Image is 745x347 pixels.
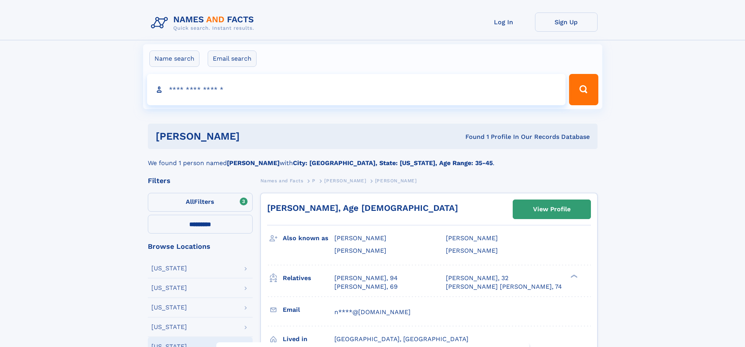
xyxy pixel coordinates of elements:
div: We found 1 person named with . [148,149,598,168]
div: ❯ [569,273,578,279]
img: Logo Names and Facts [148,13,260,34]
div: [US_STATE] [151,265,187,271]
div: View Profile [533,200,571,218]
a: Sign Up [535,13,598,32]
div: Filters [148,177,253,184]
label: Email search [208,50,257,67]
a: [PERSON_NAME] [PERSON_NAME], 74 [446,282,562,291]
label: Filters [148,193,253,212]
h3: Relatives [283,271,334,285]
a: [PERSON_NAME], 32 [446,274,508,282]
div: Found 1 Profile In Our Records Database [352,133,590,141]
a: [PERSON_NAME], 69 [334,282,398,291]
h1: [PERSON_NAME] [156,131,353,141]
span: [PERSON_NAME] [375,178,417,183]
div: [US_STATE] [151,324,187,330]
span: P [312,178,316,183]
span: [PERSON_NAME] [324,178,366,183]
a: [PERSON_NAME], Age [DEMOGRAPHIC_DATA] [267,203,458,213]
div: [US_STATE] [151,304,187,311]
div: [US_STATE] [151,285,187,291]
label: Name search [149,50,199,67]
h3: Lived in [283,333,334,346]
span: [PERSON_NAME] [446,234,498,242]
input: search input [147,74,566,105]
button: Search Button [569,74,598,105]
span: [PERSON_NAME] [334,234,386,242]
a: Log In [472,13,535,32]
h3: Also known as [283,232,334,245]
span: [PERSON_NAME] [334,247,386,254]
span: [GEOGRAPHIC_DATA], [GEOGRAPHIC_DATA] [334,335,469,343]
a: View Profile [513,200,591,219]
a: P [312,176,316,185]
b: City: [GEOGRAPHIC_DATA], State: [US_STATE], Age Range: 35-45 [293,159,493,167]
span: [PERSON_NAME] [446,247,498,254]
b: [PERSON_NAME] [227,159,280,167]
div: Browse Locations [148,243,253,250]
span: All [186,198,194,205]
a: [PERSON_NAME] [324,176,366,185]
a: Names and Facts [260,176,303,185]
a: [PERSON_NAME], 94 [334,274,398,282]
h3: Email [283,303,334,316]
